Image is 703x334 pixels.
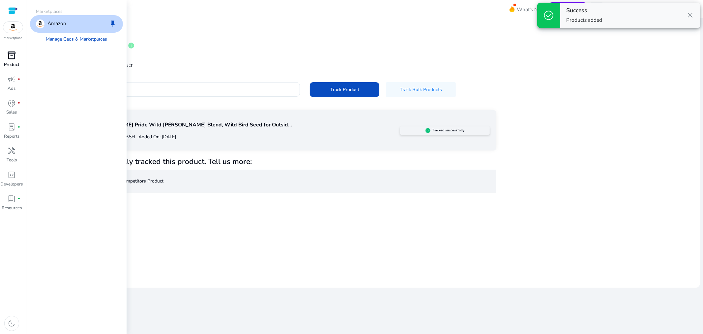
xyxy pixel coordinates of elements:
[4,62,19,68] p: Product
[543,10,555,21] span: check_circle
[8,171,16,179] span: code_blocks
[7,157,17,164] p: Tools
[17,126,20,129] span: fiber_manual_record
[41,61,688,69] p: Get in-depth details by tracking product
[4,36,22,41] p: Marketplace
[36,157,496,166] h4: Great, you have successfully tracked this product. Tell us more:
[108,19,117,28] span: keep
[90,121,400,129] p: [PERSON_NAME] Pride Wild [PERSON_NAME] Blend, Wild Bird Seed for Outsid...
[386,82,455,97] button: Track Bulk Products
[8,123,16,131] span: lab_profile
[330,86,359,93] span: Track Product
[47,19,66,28] p: Amazon
[1,181,23,188] p: Developers
[8,194,16,203] span: book_4
[119,178,163,184] label: Competitors Product
[8,75,16,83] span: campaign
[36,19,44,28] img: amazon.svg
[8,51,16,60] span: inventory_2
[40,33,113,46] a: Manage Geos & Marketplaces
[4,133,19,140] p: Reports
[8,319,16,328] span: dark_mode
[17,197,20,200] span: fiber_manual_record
[517,4,545,15] span: What's New
[425,128,430,133] img: sellerapp_active
[135,133,176,140] p: Added On: [DATE]
[8,147,16,155] span: handyman
[8,99,16,108] span: donut_small
[7,109,17,116] p: Sales
[566,7,602,14] h4: Success
[17,102,20,105] span: fiber_manual_record
[36,170,496,193] div: This is
[8,85,16,92] p: Ads
[3,22,23,33] img: amazon.svg
[400,86,442,93] span: Track Bulk Products
[17,78,20,81] span: fiber_manual_record
[2,205,22,212] p: Resources
[30,9,123,15] p: Marketplaces
[566,17,602,24] p: Products added
[432,128,464,133] h5: Tracked successfully
[310,82,379,97] button: Track Product
[128,42,135,49] span: info
[686,11,694,19] span: close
